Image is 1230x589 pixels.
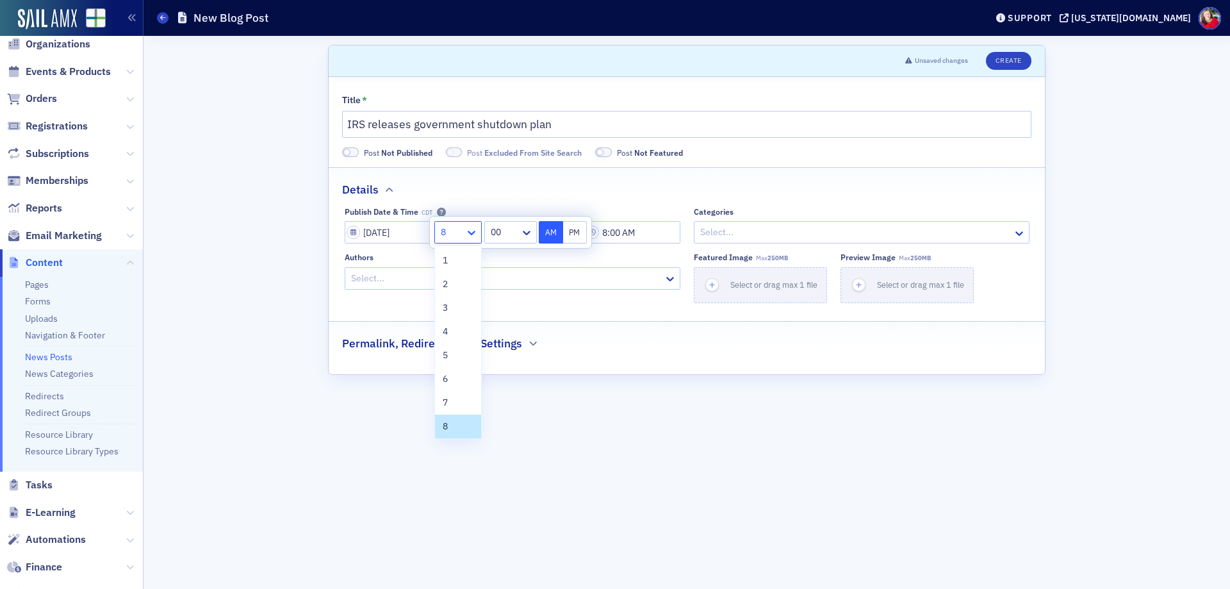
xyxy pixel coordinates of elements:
[595,147,612,157] span: Not Featured
[840,253,896,262] div: Preview image
[26,92,57,106] span: Orders
[193,10,268,26] h1: New Blog Post
[443,254,448,267] span: 1
[345,221,579,244] input: MM/DD/YYYY
[25,429,93,440] a: Resource Library
[18,9,77,29] img: SailAMX
[840,267,974,303] button: Select or drag max 1 file
[877,279,964,290] span: Select or drag max 1 file
[7,533,86,547] a: Automations
[25,407,91,419] a: Redirect Groups
[345,253,373,262] div: Authors
[7,506,76,520] a: E-Learning
[342,181,379,198] h2: Details
[1071,12,1191,24] div: [US_STATE][DOMAIN_NAME]
[26,533,86,547] span: Automations
[694,267,827,303] button: Select or drag max 1 file
[345,207,418,217] div: Publish Date & Time
[381,147,432,158] span: Not Published
[7,201,62,215] a: Reports
[446,147,463,157] span: Excluded From Site Search
[443,325,448,338] span: 4
[7,229,102,243] a: Email Marketing
[26,256,63,270] span: Content
[362,95,367,104] abbr: This field is required
[25,295,51,307] a: Forms
[26,65,111,79] span: Events & Products
[342,335,522,352] h2: Permalink, Redirect & SEO Settings
[634,147,683,158] span: Not Featured
[26,119,88,133] span: Registrations
[7,174,88,188] a: Memberships
[443,372,448,386] span: 6
[1199,7,1221,29] span: Profile
[25,445,119,457] a: Resource Library Types
[7,65,111,79] a: Events & Products
[364,147,432,158] span: Post
[342,147,359,157] span: Not Published
[25,368,94,379] a: News Categories
[77,8,106,30] a: View Homepage
[443,349,448,362] span: 5
[910,254,931,262] span: 250MB
[484,147,582,158] span: Excluded From Site Search
[26,37,90,51] span: Organizations
[26,201,62,215] span: Reports
[443,420,448,433] span: 8
[26,174,88,188] span: Memberships
[25,390,64,402] a: Redirects
[26,560,62,574] span: Finance
[443,301,448,315] span: 3
[443,396,448,410] span: 7
[26,229,102,243] span: Email Marketing
[986,52,1031,70] button: Create
[7,92,57,106] a: Orders
[617,147,683,158] span: Post
[7,478,53,492] a: Tasks
[584,221,680,244] input: 00:00 AM
[26,478,53,492] span: Tasks
[694,253,753,262] div: Featured Image
[443,278,448,291] span: 2
[7,37,90,51] a: Organizations
[26,147,89,161] span: Subscriptions
[1060,13,1195,22] button: [US_STATE][DOMAIN_NAME]
[730,279,817,290] span: Select or drag max 1 file
[563,221,587,244] button: PM
[915,56,968,66] span: Unsaved changes
[899,254,931,262] span: Max
[7,119,88,133] a: Registrations
[86,8,106,28] img: SailAMX
[7,147,89,161] a: Subscriptions
[25,279,49,290] a: Pages
[25,329,105,341] a: Navigation & Footer
[467,147,582,158] span: Post
[7,256,63,270] a: Content
[756,254,788,262] span: Max
[26,506,76,520] span: E-Learning
[694,207,734,217] div: Categories
[539,221,563,244] button: AM
[422,209,432,217] span: CDT
[767,254,788,262] span: 250MB
[7,560,62,574] a: Finance
[25,351,72,363] a: News Posts
[25,313,58,324] a: Uploads
[1008,12,1052,24] div: Support
[342,95,361,106] div: Title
